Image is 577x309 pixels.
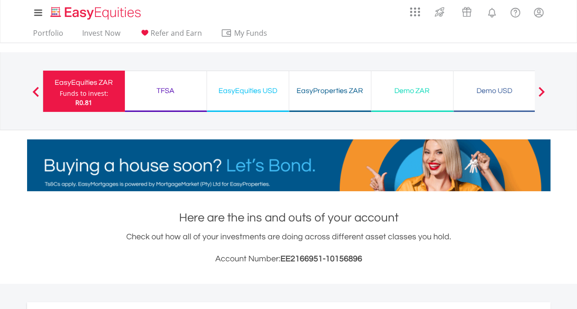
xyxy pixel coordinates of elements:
div: Check out how all of your investments are doing across different asset classes you hold. [27,231,550,265]
a: Refer and Earn [135,28,206,43]
div: EasyEquities ZAR [49,76,119,89]
a: Portfolio [29,28,67,43]
div: TFSA [130,84,201,97]
div: Demo ZAR [377,84,448,97]
h1: Here are the ins and outs of your account [27,210,550,226]
a: FAQ's and Support [504,2,527,21]
span: EE2166951-10156896 [280,254,362,263]
img: grid-menu-icon.svg [410,7,420,17]
span: Refer and Earn [151,28,202,38]
a: AppsGrid [404,2,426,17]
span: R0.81 [75,98,92,107]
button: Next [532,91,550,100]
a: Notifications [480,2,504,21]
a: Vouchers [453,2,480,19]
a: Invest Now [78,28,124,43]
img: thrive-v2.svg [432,5,447,19]
div: EasyProperties ZAR [295,84,365,97]
a: Home page [47,2,145,21]
div: Funds to invest: [60,89,108,98]
button: Previous [27,91,45,100]
img: EasyMortage Promotion Banner [27,139,550,191]
img: EasyEquities_Logo.png [49,6,145,21]
img: vouchers-v2.svg [459,5,474,19]
div: Demo USD [459,84,530,97]
a: My Profile [527,2,550,22]
div: EasyEquities USD [213,84,283,97]
span: My Funds [221,27,281,39]
h3: Account Number: [27,253,550,265]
